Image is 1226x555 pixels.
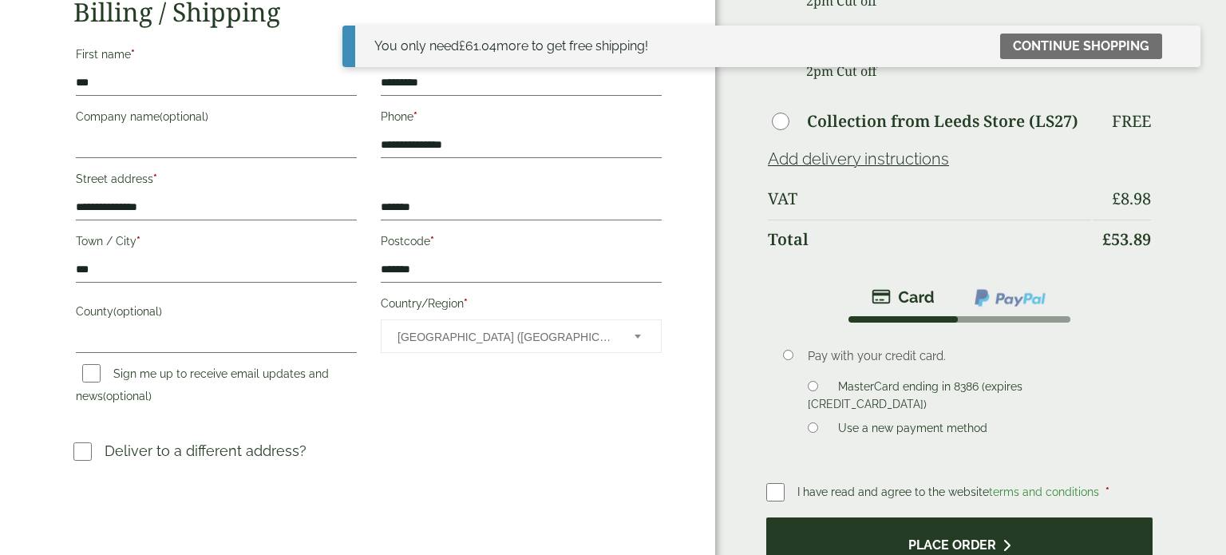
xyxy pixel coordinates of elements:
[768,180,1091,218] th: VAT
[989,486,1099,498] a: terms and conditions
[768,149,949,168] a: Add delivery instructions
[381,292,662,319] label: Country/Region
[459,38,465,54] span: £
[76,300,357,327] label: County
[1000,34,1162,59] a: Continue shopping
[430,235,434,248] abbr: required
[459,38,496,54] span: 61.04
[136,235,140,248] abbr: required
[832,422,994,439] label: Use a new payment method
[1105,486,1109,498] abbr: required
[397,320,613,354] span: United Kingdom (UK)
[76,230,357,257] label: Town / City
[153,172,157,185] abbr: required
[381,319,662,353] span: Country/Region
[413,110,417,123] abbr: required
[82,364,101,383] input: Sign me up to receive email updates and news(optional)
[76,105,357,133] label: Company name
[768,220,1091,259] th: Total
[381,230,662,257] label: Postcode
[872,287,935,307] img: stripe.png
[1112,112,1151,131] p: Free
[808,380,1022,415] label: MasterCard ending in 8386 (expires [CREDIT_CARD_DATA])
[160,110,208,123] span: (optional)
[105,440,306,462] p: Deliver to a different address?
[131,48,135,61] abbr: required
[374,37,648,56] div: You only need more to get free shipping!
[103,390,152,402] span: (optional)
[464,297,468,310] abbr: required
[807,113,1078,129] label: Collection from Leeds Store (LS27)
[808,347,1128,365] p: Pay with your credit card.
[797,486,1102,498] span: I have read and agree to the website
[113,305,162,318] span: (optional)
[76,43,357,70] label: First name
[1112,188,1121,209] span: £
[1102,228,1151,250] bdi: 53.89
[1102,228,1111,250] span: £
[1112,188,1151,209] bdi: 8.98
[76,367,329,407] label: Sign me up to receive email updates and news
[973,287,1047,308] img: ppcp-gateway.png
[381,105,662,133] label: Phone
[76,168,357,195] label: Street address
